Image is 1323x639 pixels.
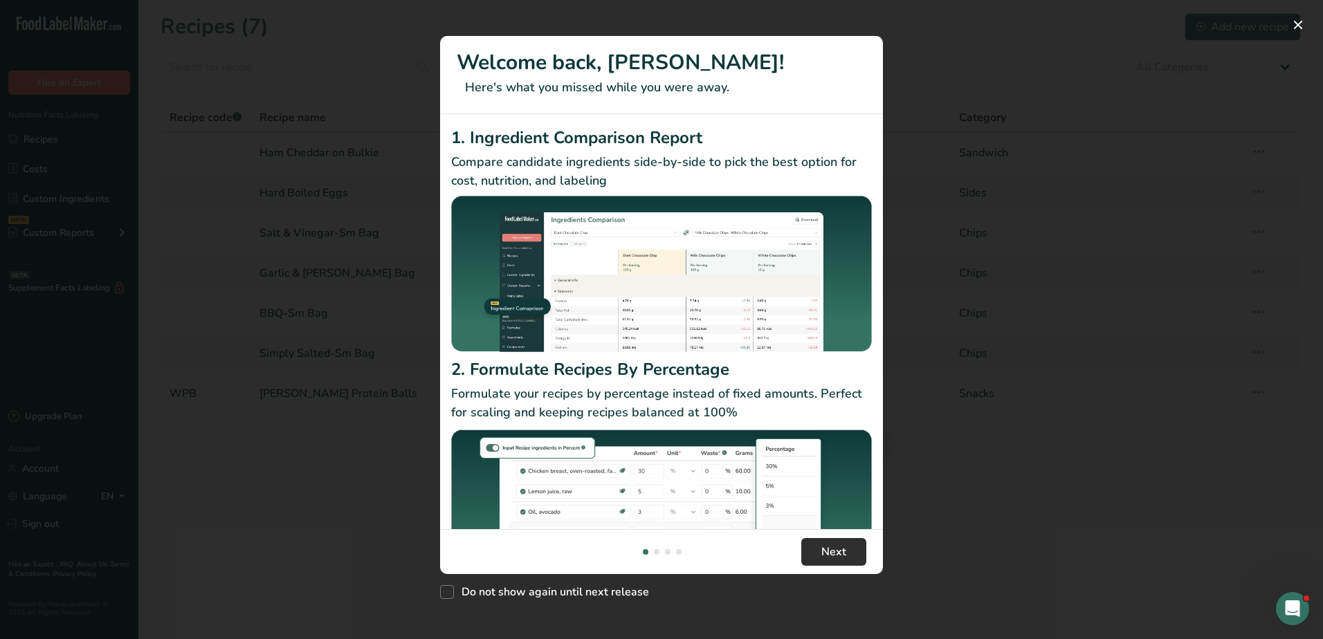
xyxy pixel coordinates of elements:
[457,47,866,78] h1: Welcome back, [PERSON_NAME]!
[451,427,872,594] img: Formulate Recipes By Percentage
[451,153,872,190] p: Compare candidate ingredients side-by-side to pick the best option for cost, nutrition, and labeling
[454,585,649,599] span: Do not show again until next release
[451,196,872,353] img: Ingredient Comparison Report
[451,125,872,150] h2: 1. Ingredient Comparison Report
[1276,592,1309,625] iframe: Intercom live chat
[451,385,872,422] p: Formulate your recipes by percentage instead of fixed amounts. Perfect for scaling and keeping re...
[801,538,866,566] button: Next
[821,544,846,560] span: Next
[451,357,872,382] h2: 2. Formulate Recipes By Percentage
[457,78,866,97] p: Here's what you missed while you were away.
